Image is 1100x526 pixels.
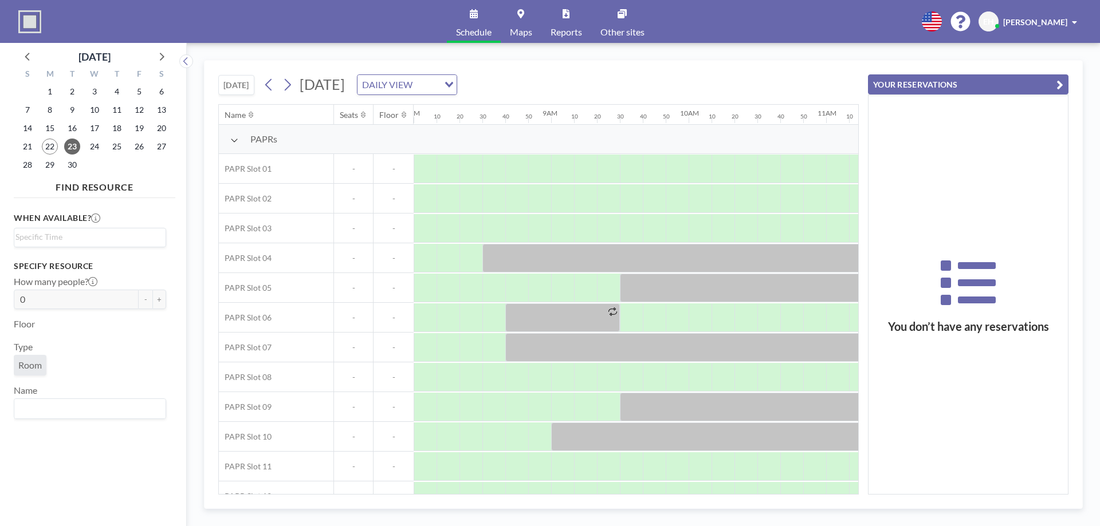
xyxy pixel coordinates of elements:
span: - [374,283,414,293]
span: Thursday, September 18, 2025 [109,120,125,136]
span: Schedule [456,27,492,37]
div: 40 [777,113,784,120]
span: - [334,253,373,263]
span: PAPR Slot 04 [219,253,272,263]
input: Search for option [15,401,159,416]
div: T [105,68,128,82]
span: Monday, September 1, 2025 [42,84,58,100]
span: Wednesday, September 10, 2025 [87,102,103,118]
div: 30 [617,113,624,120]
div: 30 [480,113,486,120]
div: T [61,68,84,82]
span: PAPR Slot 12 [219,491,272,501]
span: - [334,491,373,501]
div: Search for option [14,228,166,246]
img: organization-logo [18,10,41,33]
input: Search for option [15,231,159,243]
span: Other sites [600,27,645,37]
span: [PERSON_NAME] [1003,17,1067,27]
span: - [334,342,373,353]
span: - [334,193,373,204]
span: - [374,402,414,412]
div: S [150,68,172,82]
span: PAPR Slot 10 [219,432,272,442]
span: Wednesday, September 3, 2025 [87,84,103,100]
label: Name [14,385,37,396]
div: W [84,68,106,82]
input: Search for option [416,77,438,92]
div: 11AM [818,109,836,117]
span: Reports [551,27,582,37]
span: - [374,461,414,472]
span: Wednesday, September 24, 2025 [87,139,103,155]
div: 40 [640,113,647,120]
div: 50 [525,113,532,120]
div: Floor [379,110,399,120]
button: + [152,290,166,309]
span: Monday, September 22, 2025 [42,139,58,155]
span: Thursday, September 4, 2025 [109,84,125,100]
label: Type [14,341,33,353]
span: Thursday, September 11, 2025 [109,102,125,118]
div: 10 [434,113,441,120]
div: 10 [846,113,853,120]
span: PAPR Slot 07 [219,342,272,353]
span: - [334,283,373,293]
span: - [374,164,414,174]
span: PAPR Slot 06 [219,313,272,323]
span: Saturday, September 13, 2025 [154,102,170,118]
button: [DATE] [218,75,254,95]
button: - [139,290,152,309]
span: Room [18,359,42,371]
span: PAPR Slot 11 [219,461,272,472]
span: Tuesday, September 2, 2025 [64,84,80,100]
span: Tuesday, September 9, 2025 [64,102,80,118]
span: Sunday, September 14, 2025 [19,120,36,136]
span: PAPR Slot 02 [219,193,272,204]
span: - [374,253,414,263]
span: Tuesday, September 30, 2025 [64,157,80,173]
span: - [374,491,414,501]
span: Thursday, September 25, 2025 [109,139,125,155]
div: Search for option [14,399,166,418]
span: Tuesday, September 23, 2025 [64,139,80,155]
span: - [334,164,373,174]
label: How many people? [14,276,97,287]
span: Friday, September 19, 2025 [131,120,147,136]
span: Monday, September 15, 2025 [42,120,58,136]
h3: You don’t have any reservations [869,319,1068,334]
div: Seats [340,110,358,120]
span: - [334,461,373,472]
div: [DATE] [78,49,111,65]
span: PAPR Slot 08 [219,372,272,382]
div: 40 [502,113,509,120]
span: Saturday, September 27, 2025 [154,139,170,155]
span: - [334,372,373,382]
span: Saturday, September 20, 2025 [154,120,170,136]
span: - [374,372,414,382]
span: - [334,313,373,323]
span: Friday, September 26, 2025 [131,139,147,155]
span: - [374,223,414,234]
span: Monday, September 8, 2025 [42,102,58,118]
div: 10AM [680,109,699,117]
span: PAPR Slot 09 [219,402,272,412]
span: PAPRs [250,133,277,145]
div: 10 [571,113,578,120]
h3: Specify resource [14,261,166,271]
span: Saturday, September 6, 2025 [154,84,170,100]
span: EH [983,17,994,27]
span: - [374,432,414,442]
span: - [374,313,414,323]
div: 20 [732,113,738,120]
div: F [128,68,150,82]
span: - [334,223,373,234]
span: Wednesday, September 17, 2025 [87,120,103,136]
div: M [39,68,61,82]
div: S [17,68,39,82]
div: 20 [457,113,463,120]
span: Friday, September 12, 2025 [131,102,147,118]
button: YOUR RESERVATIONS [868,74,1068,94]
div: 20 [594,113,601,120]
span: - [374,342,414,353]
